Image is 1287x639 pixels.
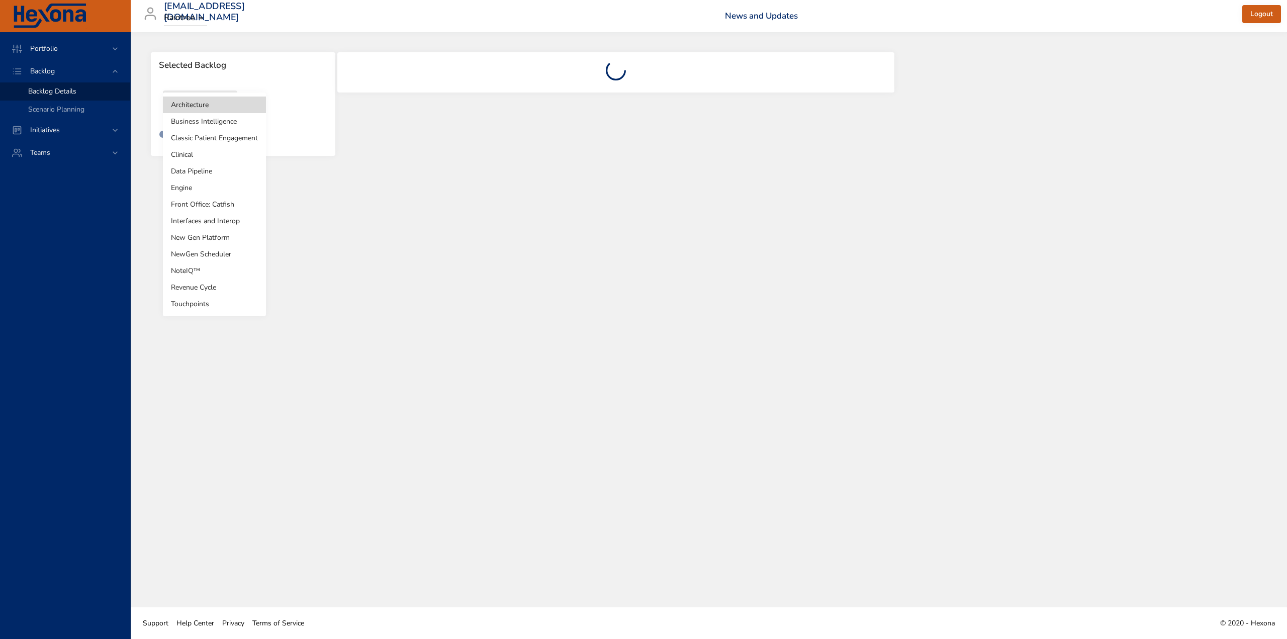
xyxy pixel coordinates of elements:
li: Revenue Cycle [163,279,266,296]
li: Engine [163,179,266,196]
li: NoteIQ™ [163,262,266,279]
li: Classic Patient Engagement [163,130,266,146]
li: Touchpoints [163,296,266,312]
li: Business Intelligence [163,113,266,130]
li: New Gen Platform [163,229,266,246]
li: Interfaces and Interop [163,213,266,229]
li: Data Pipeline [163,163,266,179]
li: Clinical [163,146,266,163]
li: Architecture [163,97,266,113]
li: NewGen Scheduler [163,246,266,262]
li: Front Office: Catfish [163,196,266,213]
